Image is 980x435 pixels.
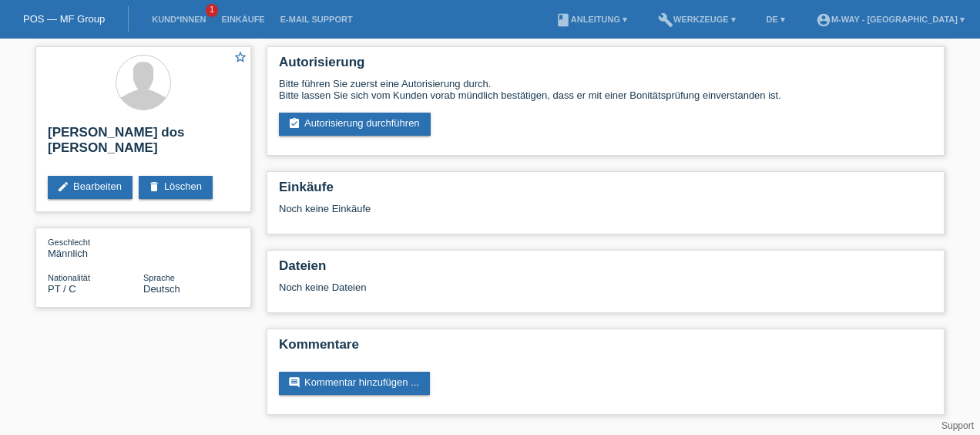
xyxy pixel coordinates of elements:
[144,15,213,24] a: Kund*innen
[273,15,361,24] a: E-Mail Support
[279,337,932,360] h2: Kommentare
[206,4,218,17] span: 1
[57,180,69,193] i: edit
[650,15,743,24] a: buildWerkzeuge ▾
[279,258,932,282] h2: Dateien
[48,125,239,164] h2: [PERSON_NAME] dos [PERSON_NAME]
[279,282,750,293] div: Noch keine Dateien
[48,176,133,199] a: editBearbeiten
[143,283,180,295] span: Deutsch
[658,12,673,28] i: build
[941,420,974,431] a: Support
[555,12,571,28] i: book
[139,176,213,199] a: deleteLöschen
[233,50,247,64] i: star_border
[48,236,143,259] div: Männlich
[288,117,300,130] i: assignment_turned_in
[816,12,831,28] i: account_circle
[759,15,793,24] a: DE ▾
[48,283,76,295] span: Portugal / C / 01.03.1997
[279,180,932,203] h2: Einkäufe
[48,273,90,282] span: Nationalität
[48,238,90,247] span: Geschlecht
[143,273,175,282] span: Sprache
[279,55,932,78] h2: Autorisierung
[279,203,932,226] div: Noch keine Einkäufe
[548,15,635,24] a: bookAnleitung ▾
[279,372,430,395] a: commentKommentar hinzufügen ...
[233,50,247,66] a: star_border
[213,15,272,24] a: Einkäufe
[23,13,105,25] a: POS — MF Group
[279,113,431,136] a: assignment_turned_inAutorisierung durchführen
[808,15,972,24] a: account_circlem-way - [GEOGRAPHIC_DATA] ▾
[288,376,300,389] i: comment
[279,78,932,101] div: Bitte führen Sie zuerst eine Autorisierung durch. Bitte lassen Sie sich vom Kunden vorab mündlich...
[148,180,160,193] i: delete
